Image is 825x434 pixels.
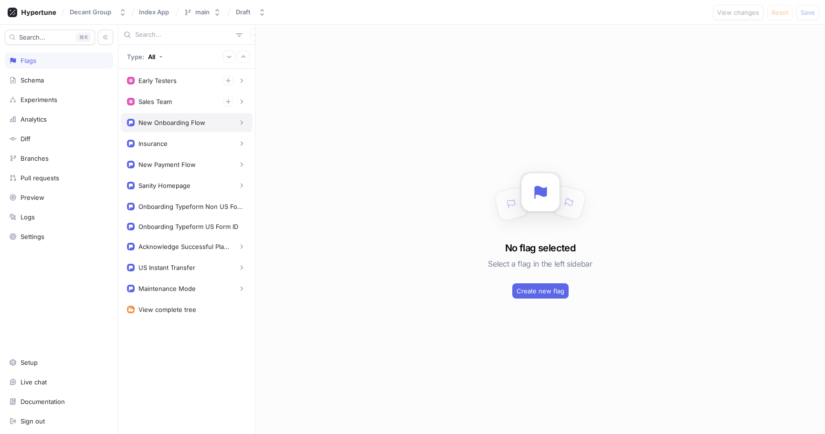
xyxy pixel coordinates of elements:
span: Save [801,10,815,15]
div: Decant Group [70,8,111,16]
div: New Payment Flow [138,161,196,168]
div: New Onboarding Flow [138,119,205,126]
div: Live chat [21,378,47,386]
div: Sign out [21,417,45,425]
div: All [148,53,155,61]
span: Index App [139,9,169,15]
button: Collapse all [237,51,250,63]
input: Search... [135,30,232,40]
button: Reset [767,5,793,20]
a: Documentation [5,393,113,410]
div: Early Testers [138,77,177,84]
div: Acknowledge Successful Plaid Payment [138,243,229,250]
div: Insurance [138,140,168,147]
div: Schema [21,76,44,84]
button: Type: All [124,48,166,65]
button: Draft [232,4,270,20]
button: Decant Group [66,4,130,20]
div: Preview [21,194,44,201]
div: Onboarding Typeform US Form ID [138,223,238,230]
span: View changes [717,10,759,15]
h3: No flag selected [505,241,575,255]
div: Settings [21,233,44,240]
div: US Instant Transfer [138,264,195,271]
div: Draft [236,8,251,16]
div: Sanity Homepage [138,182,190,189]
div: Experiments [21,96,57,103]
button: View changes [713,5,763,20]
div: K [76,32,91,42]
span: Reset [772,10,788,15]
div: Analytics [21,115,47,123]
button: Search...K [5,30,95,45]
div: Logs [21,213,35,221]
div: Maintenance Mode [138,285,196,292]
button: main [180,4,225,20]
div: Setup [21,359,38,366]
div: Onboarding Typeform Non US Form ID [138,203,243,210]
div: Documentation [21,398,65,405]
button: Create new flag [512,283,569,299]
div: Diff [21,135,31,143]
button: Expand all [223,51,235,63]
button: Save [796,5,819,20]
div: Flags [21,57,36,64]
div: Pull requests [21,174,59,182]
span: Search... [19,34,45,40]
p: Type: [127,53,144,61]
div: Branches [21,155,49,162]
h5: Select a flag in the left sidebar [488,255,592,272]
div: View complete tree [138,306,196,313]
div: main [195,8,210,16]
span: Create new flag [517,288,564,294]
div: Sales Team [138,98,172,105]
